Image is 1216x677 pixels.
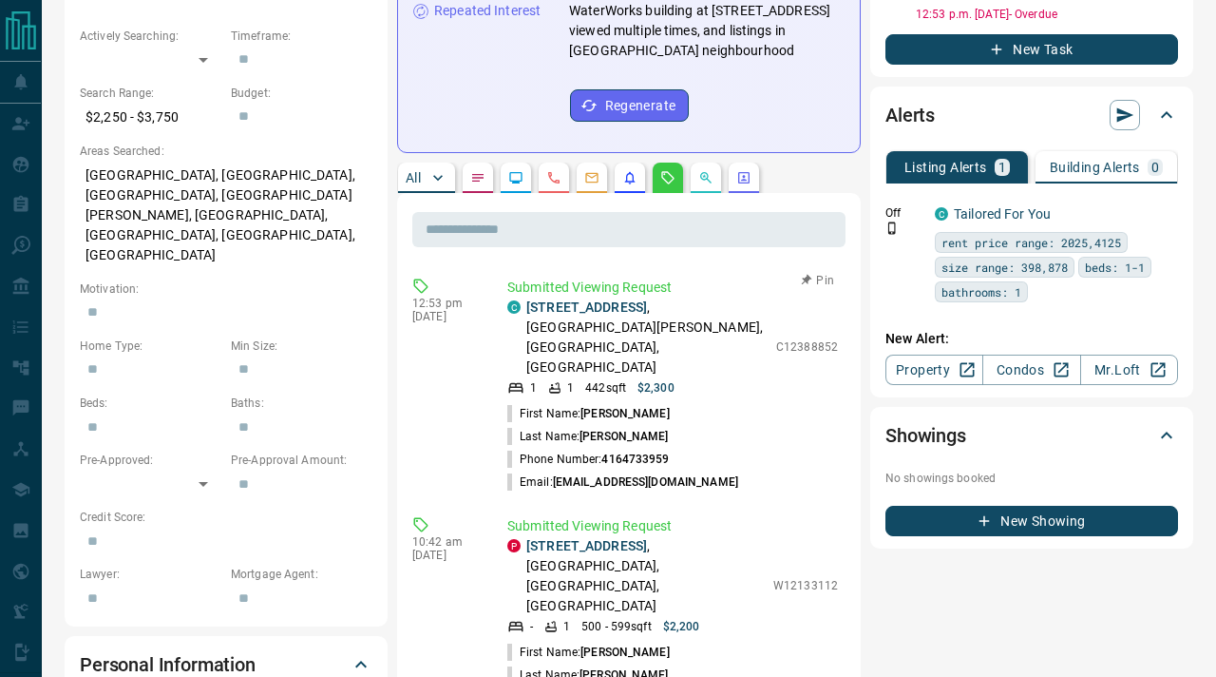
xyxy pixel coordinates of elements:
[553,475,738,489] span: [EMAIL_ADDRESS][DOMAIN_NAME]
[80,143,372,160] p: Areas Searched:
[231,395,372,412] p: Baths:
[998,161,1006,174] p: 1
[885,34,1178,65] button: New Task
[80,280,372,298] p: Motivation:
[622,170,637,185] svg: Listing Alerts
[637,379,674,397] p: $2,300
[776,338,838,356] p: C12388852
[406,171,421,184] p: All
[507,516,838,536] p: Submitted Viewing Request
[885,420,966,451] h2: Showings
[80,28,221,45] p: Actively Searching:
[526,536,764,616] p: , [GEOGRAPHIC_DATA], [GEOGRAPHIC_DATA], [GEOGRAPHIC_DATA]
[885,470,1178,487] p: No showings booked
[80,85,221,102] p: Search Range:
[507,644,670,661] p: First Name:
[412,310,479,323] p: [DATE]
[231,452,372,469] p: Pre-Approval Amount:
[885,355,983,385] a: Property
[231,338,372,355] p: Min Size:
[935,207,948,221] div: condos.ca
[773,577,838,594] p: W12133112
[507,278,838,298] p: Submitted Viewing Request
[546,170,561,185] svg: Calls
[585,379,626,397] p: 442 sqft
[231,85,372,102] p: Budget:
[567,379,574,397] p: 1
[1080,355,1178,385] a: Mr.Loft
[231,28,372,45] p: Timeframe:
[80,338,221,355] p: Home Type:
[916,6,1178,23] p: 12:53 p.m. [DATE] - Overdue
[508,170,523,185] svg: Lead Browsing Activity
[885,222,899,235] svg: Push Notification Only
[526,538,647,553] a: [STREET_ADDRESS]
[885,204,923,222] p: Off
[80,395,221,412] p: Beds:
[507,474,738,491] p: Email:
[885,100,935,130] h2: Alerts
[507,405,670,422] p: First Name:
[885,506,1178,536] button: New Showing
[941,282,1021,301] span: bathrooms: 1
[507,300,521,314] div: condos.ca
[584,170,599,185] svg: Emails
[412,297,479,310] p: 12:53 pm
[507,428,669,445] p: Last Name:
[530,379,537,397] p: 1
[526,300,647,315] a: [STREET_ADDRESS]
[412,549,479,562] p: [DATE]
[470,170,485,185] svg: Notes
[698,170,713,185] svg: Opportunities
[80,160,372,271] p: [GEOGRAPHIC_DATA], [GEOGRAPHIC_DATA], [GEOGRAPHIC_DATA], [GEOGRAPHIC_DATA][PERSON_NAME], [GEOGRAP...
[885,92,1178,138] div: Alerts
[580,646,669,659] span: [PERSON_NAME]
[885,329,1178,349] p: New Alert:
[790,272,845,289] button: Pin
[569,1,845,61] p: WaterWorks building at [STREET_ADDRESS] viewed multiple times, and listings in [GEOGRAPHIC_DATA] ...
[1085,258,1145,277] span: beds: 1-1
[434,1,541,21] p: Repeated Interest
[1151,161,1159,174] p: 0
[982,355,1080,385] a: Condos
[601,453,669,466] span: 4164733959
[80,102,221,133] p: $2,250 - $3,750
[581,618,651,635] p: 500 - 599 sqft
[507,451,670,468] p: Phone Number:
[231,566,372,583] p: Mortgage Agent:
[904,161,987,174] p: Listing Alerts
[954,206,1051,222] a: Tailored For You
[563,618,570,635] p: 1
[507,539,521,552] div: property.ca
[80,566,221,583] p: Lawyer:
[1050,161,1140,174] p: Building Alerts
[736,170,751,185] svg: Agent Actions
[579,430,668,443] span: [PERSON_NAME]
[580,407,669,420] span: [PERSON_NAME]
[530,618,533,635] p: -
[80,509,372,526] p: Credit Score:
[660,170,675,185] svg: Requests
[941,258,1068,277] span: size range: 398,878
[663,618,700,635] p: $2,200
[526,298,767,377] p: , [GEOGRAPHIC_DATA][PERSON_NAME], [GEOGRAPHIC_DATA], [GEOGRAPHIC_DATA]
[412,535,479,549] p: 10:42 am
[941,233,1121,252] span: rent price range: 2025,4125
[570,89,689,122] button: Regenerate
[80,452,221,469] p: Pre-Approved:
[885,413,1178,458] div: Showings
